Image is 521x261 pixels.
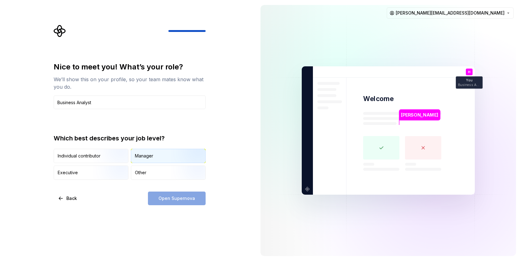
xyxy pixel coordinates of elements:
button: Back [54,192,82,205]
p: Business Analyst [458,83,480,86]
button: [PERSON_NAME][EMAIL_ADDRESS][DOMAIN_NAME] [387,7,514,19]
input: Job title [54,95,206,109]
div: Which best describes your job level? [54,134,206,143]
div: Executive [58,170,78,176]
p: H [468,70,470,74]
p: [PERSON_NAME] [401,112,438,118]
svg: Supernova Logo [54,25,66,37]
div: We’ll show this on your profile, so your team mates know what you do. [54,76,206,91]
span: Back [66,195,77,201]
div: Nice to meet you! What’s your role? [54,62,206,72]
div: Manager [135,153,153,159]
div: Other [135,170,146,176]
p: Welcome [363,94,394,103]
div: Individual contributor [58,153,100,159]
p: You [466,79,472,82]
span: [PERSON_NAME][EMAIL_ADDRESS][DOMAIN_NAME] [396,10,505,16]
